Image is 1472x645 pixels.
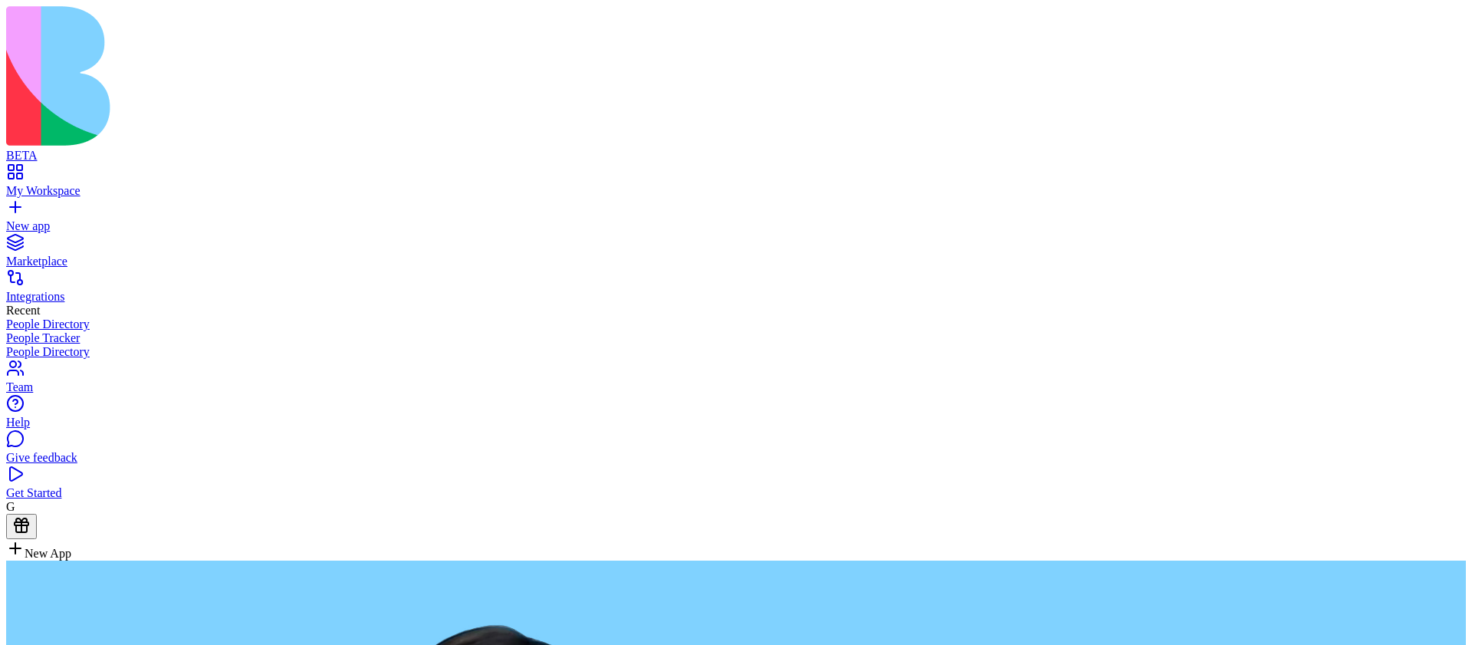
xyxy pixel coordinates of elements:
[6,451,1466,465] div: Give feedback
[6,318,1466,331] a: People Directory
[25,547,71,560] span: New App
[6,500,15,513] span: G
[6,206,1466,233] a: New app
[6,149,1466,163] div: BETA
[6,6,623,146] img: logo
[6,170,1466,198] a: My Workspace
[6,255,1466,268] div: Marketplace
[6,402,1466,429] a: Help
[6,241,1466,268] a: Marketplace
[6,380,1466,394] div: Team
[6,367,1466,394] a: Team
[6,184,1466,198] div: My Workspace
[6,331,1466,345] a: People Tracker
[6,290,1466,304] div: Integrations
[6,276,1466,304] a: Integrations
[6,416,1466,429] div: Help
[6,219,1466,233] div: New app
[6,135,1466,163] a: BETA
[6,437,1466,465] a: Give feedback
[6,345,1466,359] a: People Directory
[6,304,40,317] span: Recent
[6,486,1466,500] div: Get Started
[6,472,1466,500] a: Get Started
